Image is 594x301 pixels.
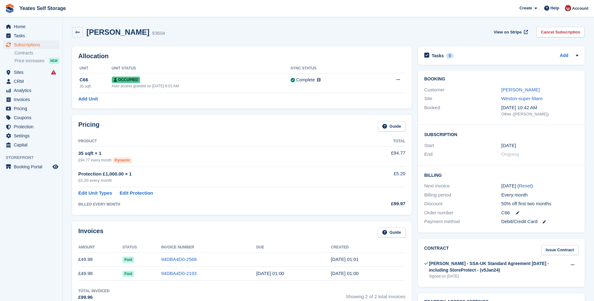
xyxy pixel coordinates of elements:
a: menu [3,40,59,49]
img: stora-icon-8386f47178a22dfd0bd8f6a31ec36ba5ce8667c1dd55bd0f319d3a0aa187defe.svg [5,4,14,13]
th: Unit Status [112,64,291,74]
div: Every month [501,191,578,199]
th: Amount [78,242,122,253]
span: Storefront [6,155,62,161]
div: Dynamic [113,157,132,163]
div: BILLED EVERY MONTH [78,202,353,207]
span: Price increases [14,58,44,64]
span: Showing 2 of 2 total invoices [346,288,405,301]
span: Analytics [14,86,51,95]
time: 2025-08-18 00:01:28 UTC [331,257,359,262]
span: Occupied [112,77,140,83]
div: Order number [424,209,501,217]
div: Discount [424,200,501,207]
a: Preview store [52,163,59,171]
a: Guide [378,227,405,238]
img: Wendie Tanner [565,5,571,11]
img: icon-info-grey-7440780725fd019a000dd9b08b2336e03edf1995a4989e88bcd33f0948082b44.svg [317,78,321,82]
div: 0 [446,53,453,59]
span: View on Stripe [494,29,522,35]
h2: Pricing [78,121,100,131]
div: Signed on [DATE] [429,273,567,279]
a: menu [3,31,59,40]
span: Create [519,5,532,11]
a: Guide [378,121,405,131]
a: menu [3,140,59,149]
div: 93604 [152,30,165,37]
h2: Billing [424,172,578,178]
div: [DATE] 10:42 AM [501,104,578,111]
div: Payment method [424,218,501,225]
i: Smart entry sync failures have occurred [51,70,56,75]
span: Pricing [14,104,51,113]
div: Customer [424,86,501,94]
span: Help [550,5,559,11]
div: Complete [296,77,315,83]
h2: Subscription [424,131,578,137]
div: Billing period [424,191,501,199]
span: Settings [14,131,51,140]
span: Paid [122,271,134,277]
span: Capital [14,140,51,149]
span: Home [14,22,51,31]
a: Contracts [14,50,59,56]
h2: Booking [424,77,578,82]
div: £99.96 [78,294,110,301]
td: £49.98 [78,267,122,281]
th: Created [331,242,405,253]
a: View on Stripe [491,27,529,37]
div: Other ([PERSON_NAME]) [501,111,578,117]
div: Total Invoiced [78,288,110,294]
a: menu [3,77,59,86]
a: Weston-super-Mare [501,96,543,101]
span: Tasks [14,31,51,40]
h2: Tasks [432,53,444,59]
span: Ongoing [501,151,519,157]
a: [PERSON_NAME] [501,87,540,92]
a: menu [3,122,59,131]
a: 94DBA4D0-2568 [161,257,197,262]
th: Total [353,136,405,146]
a: Edit Protection [120,190,153,197]
span: Sites [14,68,51,77]
th: Unit [78,64,112,74]
div: Protection £1,000.00 × 1 [78,171,353,178]
span: Invoices [14,95,51,104]
span: Coupons [14,113,51,122]
td: £49.98 [78,253,122,267]
h2: Allocation [78,53,405,60]
div: [PERSON_NAME] - SSA-UK Standard Agreement [DATE] - including StoreProtect - (v5Jan24) [429,260,567,273]
span: Subscriptions [14,40,51,49]
div: Auto access granted on [DATE] 6:01 AM [112,83,291,89]
a: Edit Unit Types [78,190,112,197]
a: menu [3,68,59,77]
th: Due [256,242,331,253]
th: Status [122,242,161,253]
div: 50% off first two months [501,200,578,207]
span: Paid [122,257,134,263]
h2: Invoices [78,227,103,238]
span: CRM [14,77,51,86]
span: Booking Portal [14,162,51,171]
span: Account [572,5,588,12]
a: Reset [519,183,531,188]
th: Invoice Number [161,242,256,253]
a: menu [3,162,59,171]
td: £5.20 [353,167,405,187]
div: [DATE] ( ) [501,182,578,190]
a: Cancel Subscription [536,27,585,37]
a: menu [3,22,59,31]
a: Price increases NEW [14,57,59,64]
time: 2025-07-19 00:00:00 UTC [256,271,284,276]
a: menu [3,86,59,95]
div: 35 sqft [80,84,112,89]
a: Add Unit [78,95,98,103]
div: End [424,151,501,158]
th: Product [78,136,353,146]
a: menu [3,131,59,140]
div: C66 [80,76,112,84]
div: 35 sqft × 1 [78,150,353,157]
div: Next invoice [424,182,501,190]
span: Protection [14,122,51,131]
h2: [PERSON_NAME] [86,28,149,36]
